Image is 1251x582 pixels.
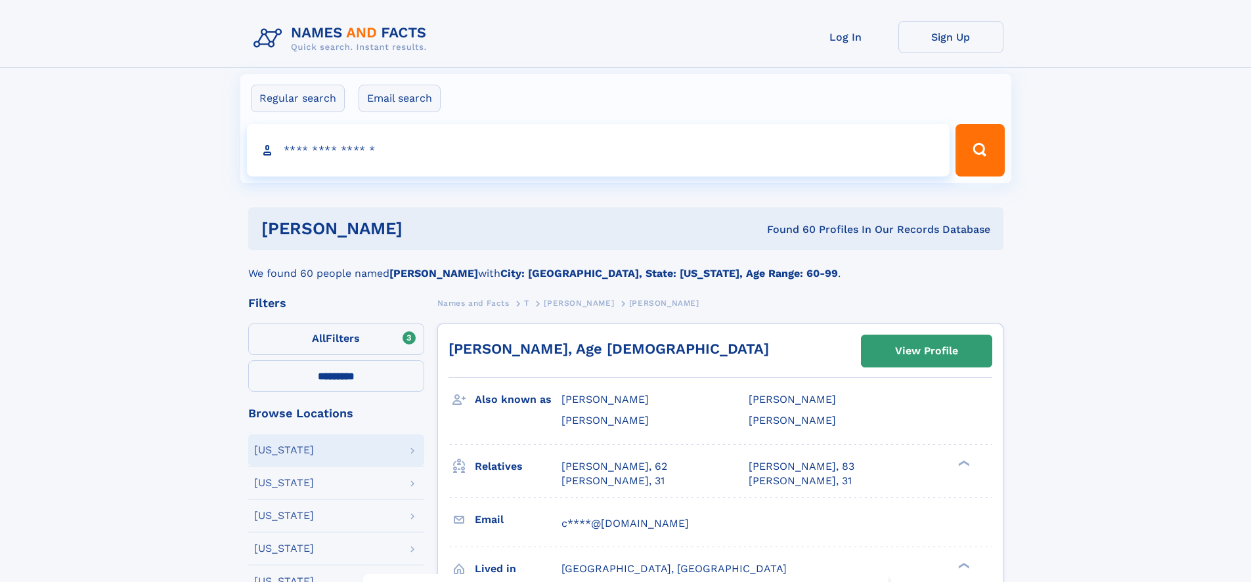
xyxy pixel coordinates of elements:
span: [PERSON_NAME] [561,414,649,426]
span: [PERSON_NAME] [544,299,614,308]
b: City: [GEOGRAPHIC_DATA], State: [US_STATE], Age Range: 60-99 [500,267,838,280]
a: T [524,295,529,311]
span: [PERSON_NAME] [749,414,836,426]
div: We found 60 people named with . [248,250,1003,281]
span: All [312,332,326,344]
span: [GEOGRAPHIC_DATA], [GEOGRAPHIC_DATA] [561,562,787,575]
a: Names and Facts [437,295,510,311]
a: [PERSON_NAME], Age [DEMOGRAPHIC_DATA] [449,341,769,357]
label: Filters [248,323,424,355]
a: [PERSON_NAME], 83 [749,459,854,474]
label: Email search [359,85,441,112]
h3: Email [475,509,561,531]
a: [PERSON_NAME], 62 [561,459,667,474]
a: [PERSON_NAME], 31 [749,474,852,488]
button: Search Button [955,124,1004,177]
input: search input [247,124,950,177]
div: Browse Locations [248,407,424,419]
a: Sign Up [898,21,1003,53]
h1: [PERSON_NAME] [261,220,585,237]
a: View Profile [862,335,992,367]
div: Found 60 Profiles In Our Records Database [584,222,990,237]
div: Filters [248,297,424,309]
h3: Also known as [475,388,561,411]
label: Regular search [251,85,345,112]
div: [US_STATE] [254,543,314,554]
div: [US_STATE] [254,445,314,455]
div: ❯ [955,561,971,570]
span: [PERSON_NAME] [561,393,649,405]
img: Logo Names and Facts [248,21,437,56]
span: [PERSON_NAME] [749,393,836,405]
a: [PERSON_NAME], 31 [561,474,665,488]
div: View Profile [895,336,958,366]
div: [US_STATE] [254,478,314,488]
span: T [524,299,529,308]
div: ❯ [955,459,971,467]
span: [PERSON_NAME] [629,299,699,308]
a: [PERSON_NAME] [544,295,614,311]
b: [PERSON_NAME] [389,267,478,280]
a: Log In [793,21,898,53]
h3: Relatives [475,455,561,478]
h3: Lived in [475,558,561,580]
div: [US_STATE] [254,510,314,521]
